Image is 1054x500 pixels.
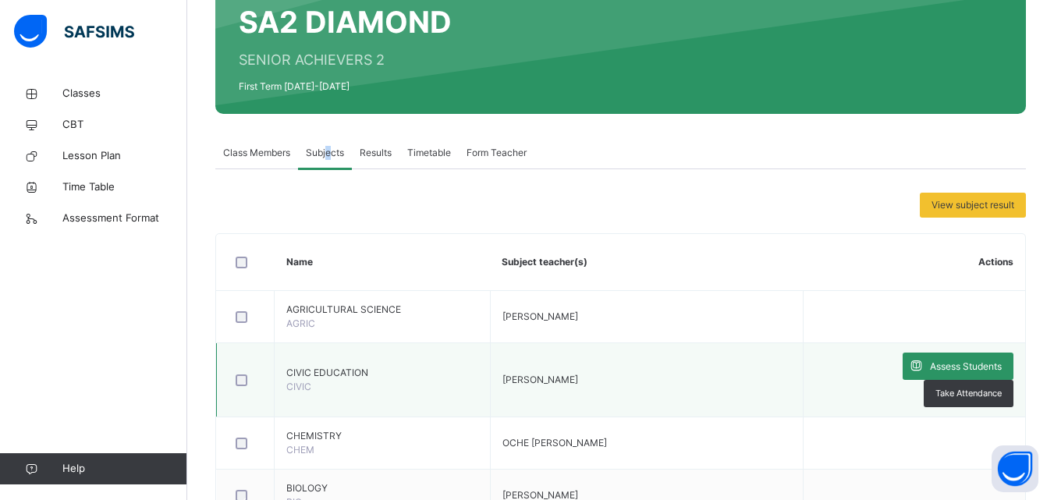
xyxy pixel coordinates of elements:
span: Form Teacher [467,146,527,160]
span: Classes [62,86,187,101]
span: CIVIC [286,381,311,392]
span: OCHE [PERSON_NAME] [502,437,607,449]
span: [PERSON_NAME] [502,310,578,322]
span: CHEMISTRY [286,429,478,443]
span: Subjects [306,146,344,160]
span: [PERSON_NAME] [502,374,578,385]
button: Open asap [992,445,1038,492]
th: Actions [803,234,1025,291]
span: BIOLOGY [286,481,478,495]
th: Subject teacher(s) [490,234,803,291]
span: Take Attendance [935,387,1002,400]
span: CHEM [286,444,314,456]
span: Results [360,146,392,160]
span: Help [62,461,186,477]
span: CIVIC EDUCATION [286,366,478,380]
span: Assess Students [930,360,1002,374]
span: AGRIC [286,317,315,329]
span: Lesson Plan [62,148,187,164]
img: safsims [14,15,134,48]
span: Class Members [223,146,290,160]
span: Timetable [407,146,451,160]
span: CBT [62,117,187,133]
span: Assessment Format [62,211,187,226]
th: Name [275,234,491,291]
span: AGRICULTURAL SCIENCE [286,303,478,317]
span: View subject result [932,198,1014,212]
span: Time Table [62,179,187,195]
